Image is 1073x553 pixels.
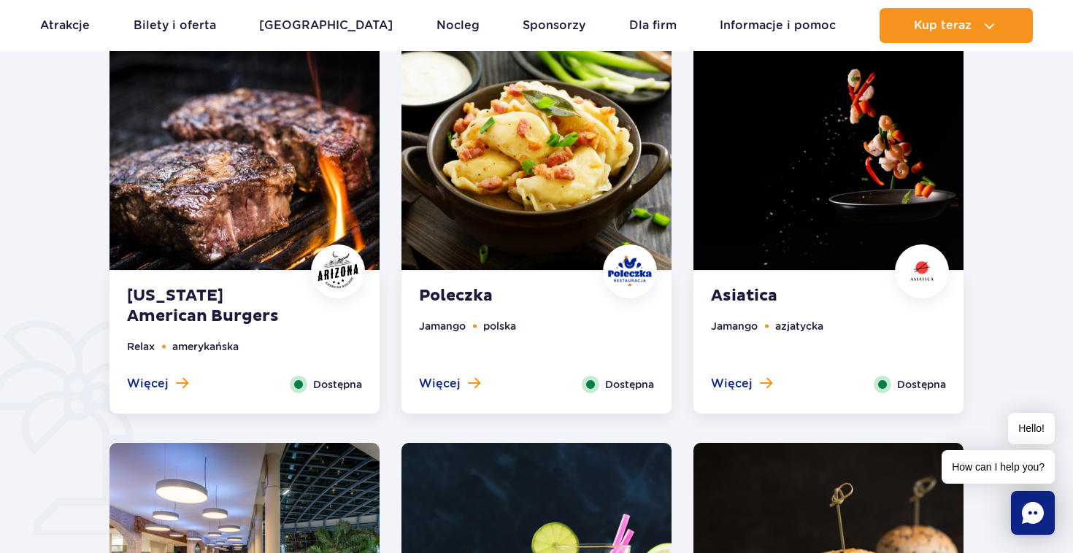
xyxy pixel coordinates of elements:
[711,318,758,334] li: Jamango
[134,8,216,43] a: Bilety i oferta
[897,376,946,392] span: Dostępna
[127,376,188,392] button: Więcej
[605,376,654,392] span: Dostępna
[775,318,823,334] li: azjatycka
[608,250,652,293] img: Poleczka
[914,19,972,32] span: Kup teraz
[436,8,480,43] a: Nocleg
[316,250,360,293] img: Arizona American Burgers
[172,339,239,355] li: amerykańska
[127,339,155,355] li: Relax
[109,42,380,270] img: Arizona American Burgers
[693,42,964,270] img: Asiatica
[419,318,466,334] li: Jamango
[900,255,944,287] img: Asiatica
[401,42,672,270] img: Poleczka
[127,376,169,392] span: Więcej
[629,8,677,43] a: Dla firm
[419,286,596,306] strong: Poleczka
[711,376,772,392] button: Więcej
[419,376,461,392] span: Więcej
[127,286,304,327] strong: [US_STATE] American Burgers
[313,376,362,392] span: Dostępna
[483,318,516,334] li: polska
[711,286,888,306] strong: Asiatica
[40,8,90,43] a: Atrakcje
[942,450,1055,484] span: How can I help you?
[523,8,585,43] a: Sponsorzy
[711,376,753,392] span: Więcej
[720,8,836,43] a: Informacje i pomoc
[880,8,1033,43] button: Kup teraz
[1011,491,1055,535] div: Chat
[419,376,480,392] button: Więcej
[1008,413,1055,444] span: Hello!
[259,8,393,43] a: [GEOGRAPHIC_DATA]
